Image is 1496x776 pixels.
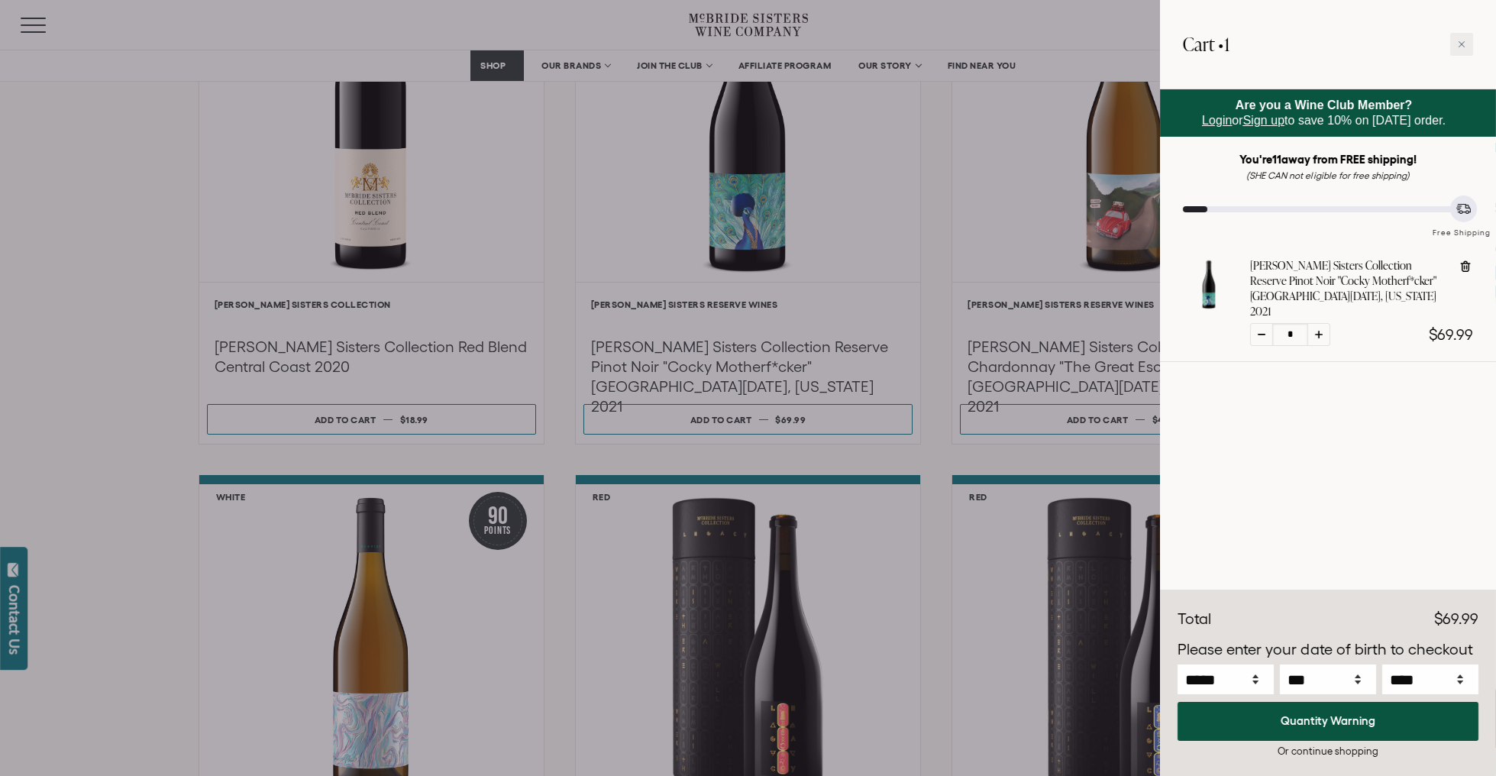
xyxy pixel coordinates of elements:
strong: You're away from FREE shipping! [1239,153,1417,166]
a: Sign up [1243,114,1284,127]
a: McBride Sisters Collection Reserve Pinot Noir [1183,296,1235,313]
span: $69.99 [1434,610,1478,627]
div: Free Shipping [1427,212,1496,239]
a: Login [1202,114,1232,127]
button: Quantity Warning [1178,702,1478,741]
p: Please enter your date of birth to checkout [1178,639,1478,661]
span: 1 [1224,31,1229,57]
span: $69.99 [1429,326,1473,343]
div: Or continue shopping [1178,744,1478,758]
span: or to save 10% on [DATE] order. [1202,99,1446,127]
em: (SHE CAN not eligible for free shipping) [1246,170,1410,180]
span: 11 [1272,153,1281,166]
h2: Cart • [1183,23,1229,66]
a: [PERSON_NAME] Sisters Collection Reserve Pinot Noir "Cocky Motherf*cker" [GEOGRAPHIC_DATA][DATE],... [1250,258,1446,319]
strong: Are you a Wine Club Member? [1236,99,1413,112]
div: Total [1178,608,1211,631]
